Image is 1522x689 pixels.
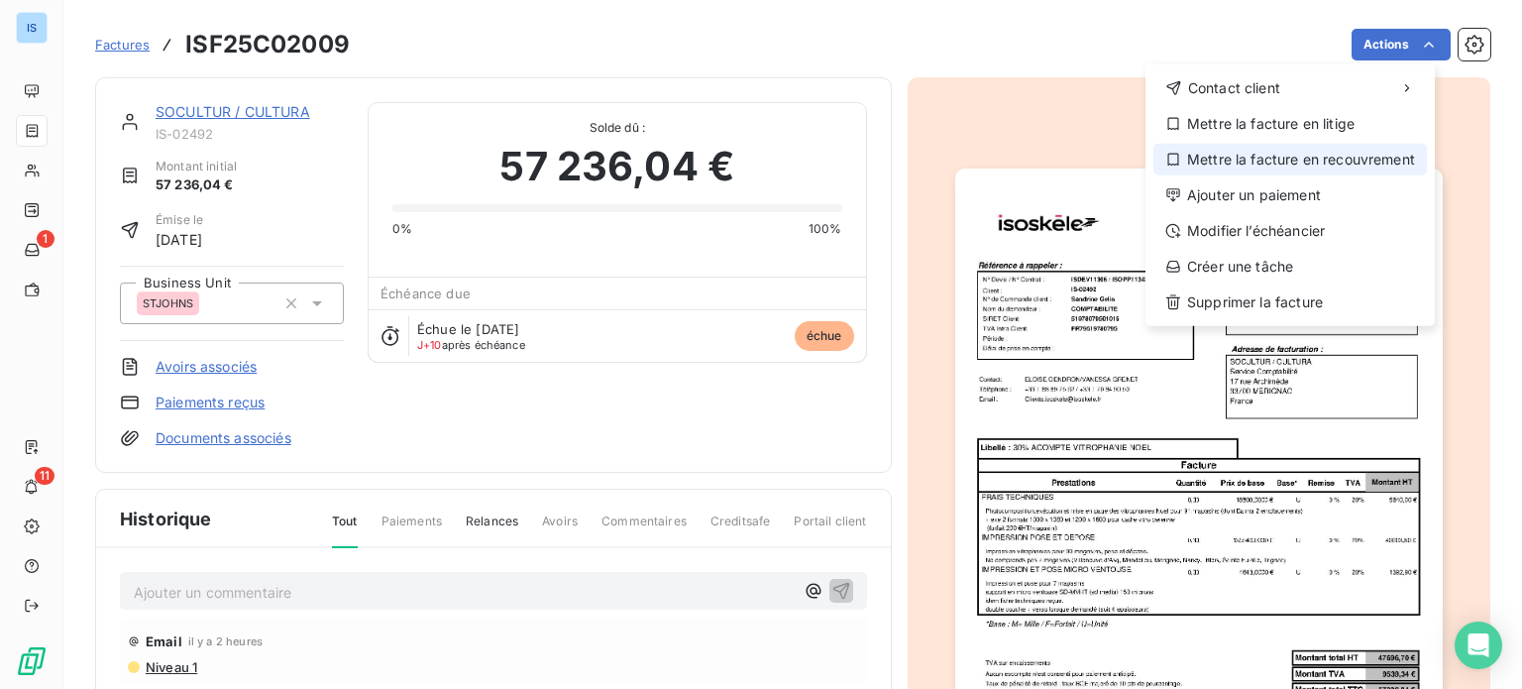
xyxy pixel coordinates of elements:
div: Mettre la facture en recouvrement [1153,144,1427,175]
div: Mettre la facture en litige [1153,108,1427,140]
div: Ajouter un paiement [1153,179,1427,211]
div: Actions [1145,64,1435,326]
div: Créer une tâche [1153,251,1427,283]
span: Contact client [1188,78,1280,98]
div: Modifier l’échéancier [1153,215,1427,247]
div: Supprimer la facture [1153,287,1427,318]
